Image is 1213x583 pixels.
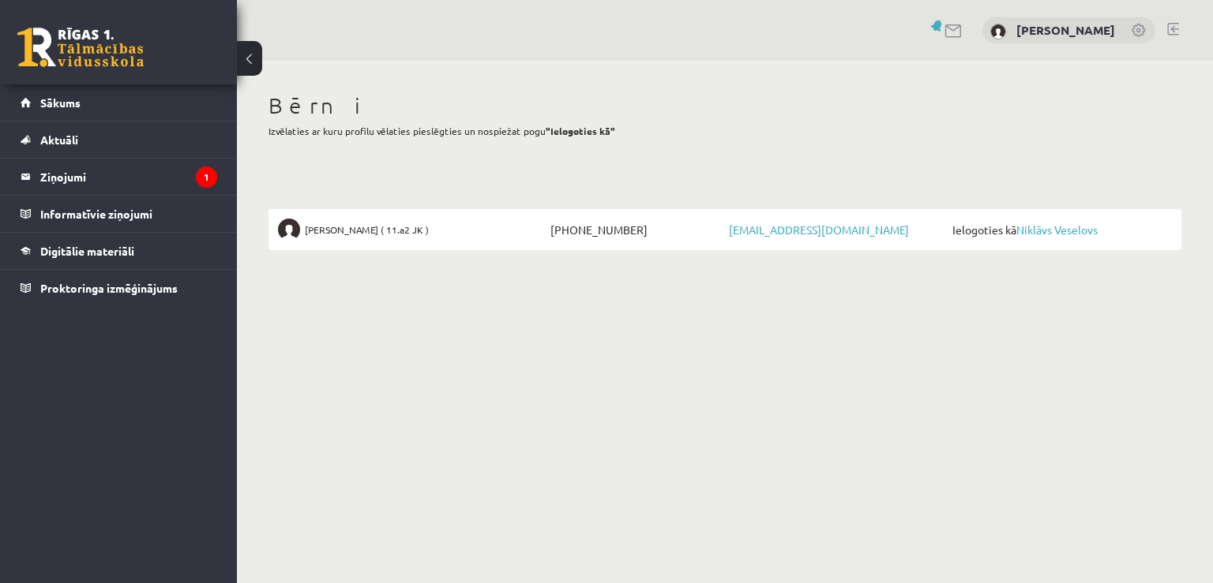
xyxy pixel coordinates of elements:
[40,196,217,232] legend: Informatīvie ziņojumi
[21,121,217,158] a: Aktuāli
[278,219,300,241] img: Niklāvs Veselovs
[546,219,725,241] span: [PHONE_NUMBER]
[21,159,217,195] a: Ziņojumi1
[1016,222,1098,237] a: Niklāvs Veselovs
[1016,22,1115,38] a: [PERSON_NAME]
[990,24,1006,39] img: Santa Veselova
[17,28,144,67] a: Rīgas 1. Tālmācības vidusskola
[269,92,1181,119] h1: Bērni
[546,125,615,137] b: "Ielogoties kā"
[269,124,1181,138] p: Izvēlaties ar kuru profilu vēlaties pieslēgties un nospiežat pogu
[948,219,1172,241] span: Ielogoties kā
[305,219,429,241] span: [PERSON_NAME] ( 11.a2 JK )
[40,244,134,258] span: Digitālie materiāli
[40,281,178,295] span: Proktoringa izmēģinājums
[21,196,217,232] a: Informatīvie ziņojumi
[21,84,217,121] a: Sākums
[40,159,217,195] legend: Ziņojumi
[40,133,78,147] span: Aktuāli
[21,233,217,269] a: Digitālie materiāli
[40,95,81,110] span: Sākums
[196,166,217,188] i: 1
[21,270,217,306] a: Proktoringa izmēģinājums
[729,222,909,237] a: [EMAIL_ADDRESS][DOMAIN_NAME]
